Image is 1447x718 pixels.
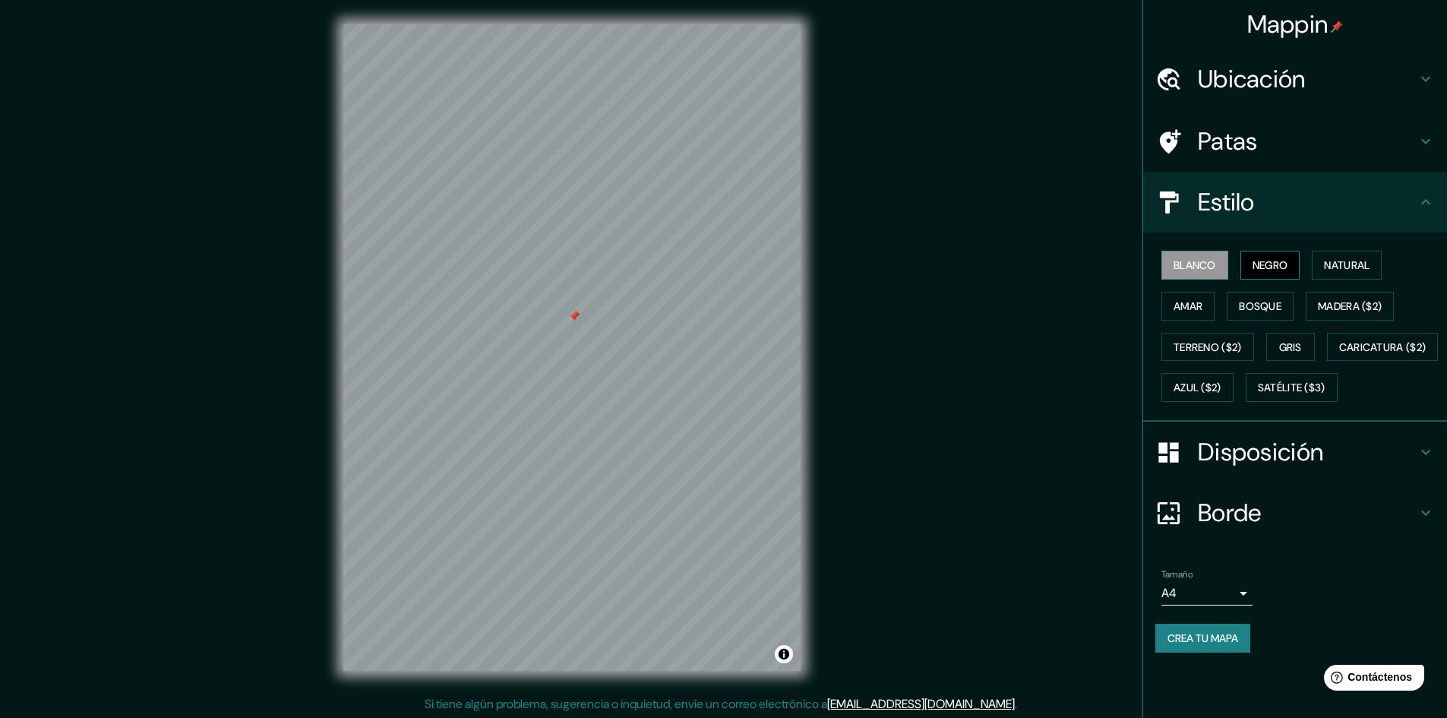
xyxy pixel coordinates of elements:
[1198,186,1255,218] font: Estilo
[1327,333,1439,362] button: Caricatura ($2)
[1161,292,1215,321] button: Amar
[1227,292,1294,321] button: Bosque
[1143,422,1447,482] div: Disposición
[1143,111,1447,172] div: Patas
[1253,258,1288,272] font: Negro
[1174,381,1221,395] font: Azul ($2)
[775,645,793,663] button: Activar o desactivar atribución
[1174,340,1242,354] font: Terreno ($2)
[1312,659,1430,701] iframe: Lanzador de widgets de ayuda
[1161,373,1234,402] button: Azul ($2)
[1339,340,1426,354] font: Caricatura ($2)
[1198,63,1306,95] font: Ubicación
[1161,585,1177,601] font: A4
[827,696,1015,712] a: [EMAIL_ADDRESS][DOMAIN_NAME]
[1324,258,1370,272] font: Natural
[1161,581,1253,606] div: A4
[1247,8,1329,40] font: Mappin
[1279,340,1302,354] font: Gris
[1312,251,1382,280] button: Natural
[1019,695,1022,712] font: .
[1017,695,1019,712] font: .
[1240,251,1300,280] button: Negro
[1174,258,1216,272] font: Blanco
[1198,497,1262,529] font: Borde
[1143,49,1447,109] div: Ubicación
[1246,373,1338,402] button: Satélite ($3)
[1266,333,1315,362] button: Gris
[1198,125,1258,157] font: Patas
[1198,436,1323,468] font: Disposición
[1161,251,1228,280] button: Blanco
[1331,21,1343,33] img: pin-icon.png
[343,24,801,671] canvas: Mapa
[1155,624,1250,653] button: Crea tu mapa
[1318,299,1382,313] font: Madera ($2)
[1258,381,1325,395] font: Satélite ($3)
[1143,172,1447,232] div: Estilo
[1167,631,1238,645] font: Crea tu mapa
[1161,568,1193,580] font: Tamaño
[1015,696,1017,712] font: .
[1143,482,1447,543] div: Borde
[1174,299,1202,313] font: Amar
[1239,299,1281,313] font: Bosque
[1161,333,1254,362] button: Terreno ($2)
[1306,292,1394,321] button: Madera ($2)
[425,696,827,712] font: Si tiene algún problema, sugerencia o inquietud, envíe un correo electrónico a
